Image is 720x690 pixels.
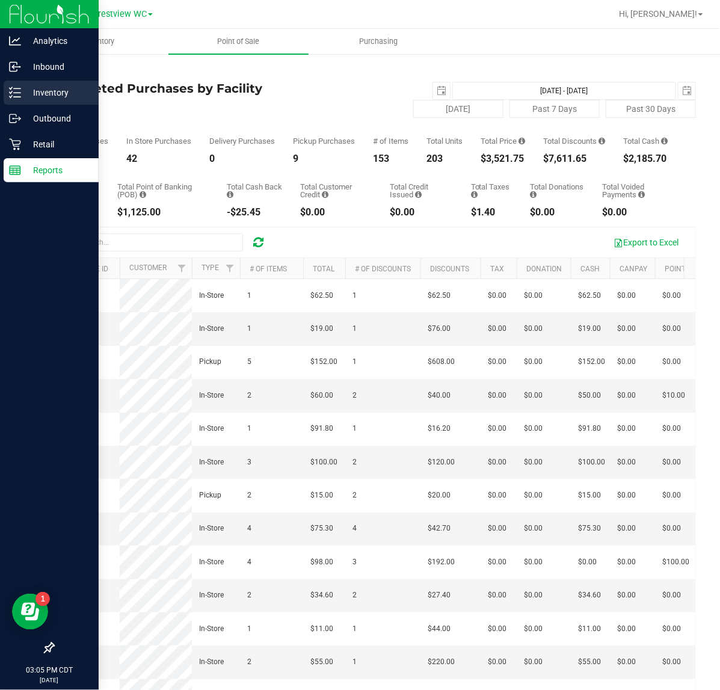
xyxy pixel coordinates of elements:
[117,208,209,217] div: $1,125.00
[352,290,357,301] span: 1
[227,183,282,199] div: Total Cash Back
[352,590,357,601] span: 2
[617,556,636,568] span: $0.00
[53,82,267,108] h4: Completed Purchases by Facility Report
[310,290,333,301] span: $62.50
[227,191,233,199] i: Sum of the cash-back amounts from rounded-up electronic payments for all purchases in the date ra...
[617,423,636,434] span: $0.00
[471,208,512,217] div: $1.40
[662,457,681,468] span: $0.00
[247,457,251,468] span: 3
[172,258,192,279] a: Filter
[428,356,455,368] span: $608.00
[617,457,636,468] span: $0.00
[12,594,48,630] iframe: Resource center
[598,137,605,145] i: Sum of the discount values applied to the all purchases in the date range.
[488,656,506,668] span: $0.00
[415,191,422,199] i: Sum of all account credit issued for all refunds from returned purchases in the date range.
[488,556,506,568] span: $0.00
[390,208,453,217] div: $0.00
[250,265,287,273] a: # of Items
[524,290,543,301] span: $0.00
[578,656,601,668] span: $55.00
[617,590,636,601] span: $0.00
[433,82,450,99] span: select
[310,523,333,534] span: $75.30
[310,390,333,401] span: $60.00
[428,290,451,301] span: $62.50
[578,490,601,501] span: $15.00
[310,656,333,668] span: $55.00
[471,191,478,199] i: Sum of the total taxes for all purchases in the date range.
[21,85,93,100] p: Inventory
[617,290,636,301] span: $0.00
[343,36,414,47] span: Purchasing
[638,191,645,199] i: Sum of all voided payment transaction amounts, excluding tips and transaction fees, for all purch...
[524,323,543,334] span: $0.00
[662,656,681,668] span: $0.00
[310,590,333,601] span: $34.60
[9,112,21,125] inline-svg: Outbound
[524,623,543,635] span: $0.00
[430,265,469,273] a: Discounts
[623,154,668,164] div: $2,185.70
[310,323,333,334] span: $19.00
[543,154,605,164] div: $7,611.65
[524,423,543,434] span: $0.00
[578,356,605,368] span: $152.00
[488,390,506,401] span: $0.00
[662,323,681,334] span: $0.00
[678,82,695,99] span: select
[524,556,543,568] span: $0.00
[524,490,543,501] span: $0.00
[578,590,601,601] span: $34.60
[352,390,357,401] span: 2
[662,390,685,401] span: $10.00
[531,183,585,199] div: Total Donations
[578,523,601,534] span: $75.30
[662,490,681,501] span: $0.00
[293,154,355,164] div: 9
[247,623,251,635] span: 1
[35,592,50,606] iframe: Resource center unread badge
[662,356,681,368] span: $0.00
[310,356,337,368] span: $152.00
[617,623,636,635] span: $0.00
[247,290,251,301] span: 1
[471,183,512,199] div: Total Taxes
[199,590,224,601] span: In-Store
[67,36,131,47] span: Inventory
[29,29,168,54] a: Inventory
[9,138,21,150] inline-svg: Retail
[428,423,451,434] span: $16.20
[352,490,357,501] span: 2
[623,137,668,145] div: Total Cash
[428,556,455,568] span: $192.00
[310,423,333,434] span: $91.80
[662,423,681,434] span: $0.00
[524,656,543,668] span: $0.00
[428,457,455,468] span: $120.00
[199,290,224,301] span: In-Store
[617,356,636,368] span: $0.00
[93,9,147,19] span: Crestview WC
[21,60,93,74] p: Inbound
[488,490,506,501] span: $0.00
[390,183,453,199] div: Total Credit Issued
[426,137,463,145] div: Total Units
[481,137,525,145] div: Total Price
[5,676,93,685] p: [DATE]
[21,137,93,152] p: Retail
[488,457,506,468] span: $0.00
[247,590,251,601] span: 2
[352,356,357,368] span: 1
[168,29,308,54] a: Point of Sale
[619,9,697,19] span: Hi, [PERSON_NAME]!
[578,457,605,468] span: $100.00
[309,29,448,54] a: Purchasing
[21,34,93,48] p: Analytics
[117,183,209,199] div: Total Point of Banking (POB)
[509,100,600,118] button: Past 7 Days
[126,137,191,145] div: In Store Purchases
[662,290,681,301] span: $0.00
